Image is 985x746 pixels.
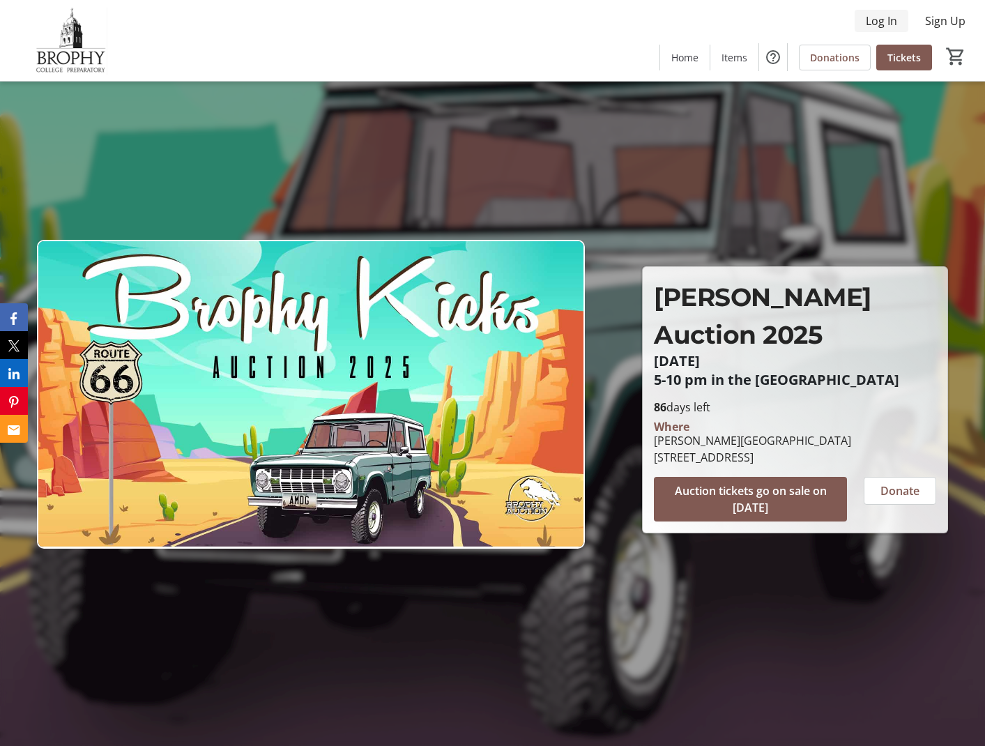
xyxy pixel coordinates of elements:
[810,50,860,65] span: Donations
[654,477,847,522] button: Auction tickets go on sale on [DATE]
[866,13,897,29] span: Log In
[654,353,936,369] p: [DATE]
[925,13,965,29] span: Sign Up
[654,432,851,449] div: [PERSON_NAME][GEOGRAPHIC_DATA]
[654,282,871,350] span: [PERSON_NAME] Auction 2025
[654,449,851,466] div: [STREET_ADDRESS]
[855,10,908,32] button: Log In
[671,482,830,516] span: Auction tickets go on sale on [DATE]
[759,43,787,71] button: Help
[37,240,585,548] img: Campaign CTA Media Photo
[710,45,758,70] a: Items
[660,45,710,70] a: Home
[8,6,132,75] img: Brophy College Preparatory 's Logo
[654,399,936,416] p: days left
[799,45,871,70] a: Donations
[671,50,698,65] span: Home
[943,44,968,69] button: Cart
[654,372,936,388] p: 5-10 pm in the [GEOGRAPHIC_DATA]
[654,399,666,415] span: 86
[887,50,921,65] span: Tickets
[721,50,747,65] span: Items
[864,477,936,505] button: Donate
[876,45,932,70] a: Tickets
[880,482,919,499] span: Donate
[654,421,689,432] div: Where
[914,10,977,32] button: Sign Up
